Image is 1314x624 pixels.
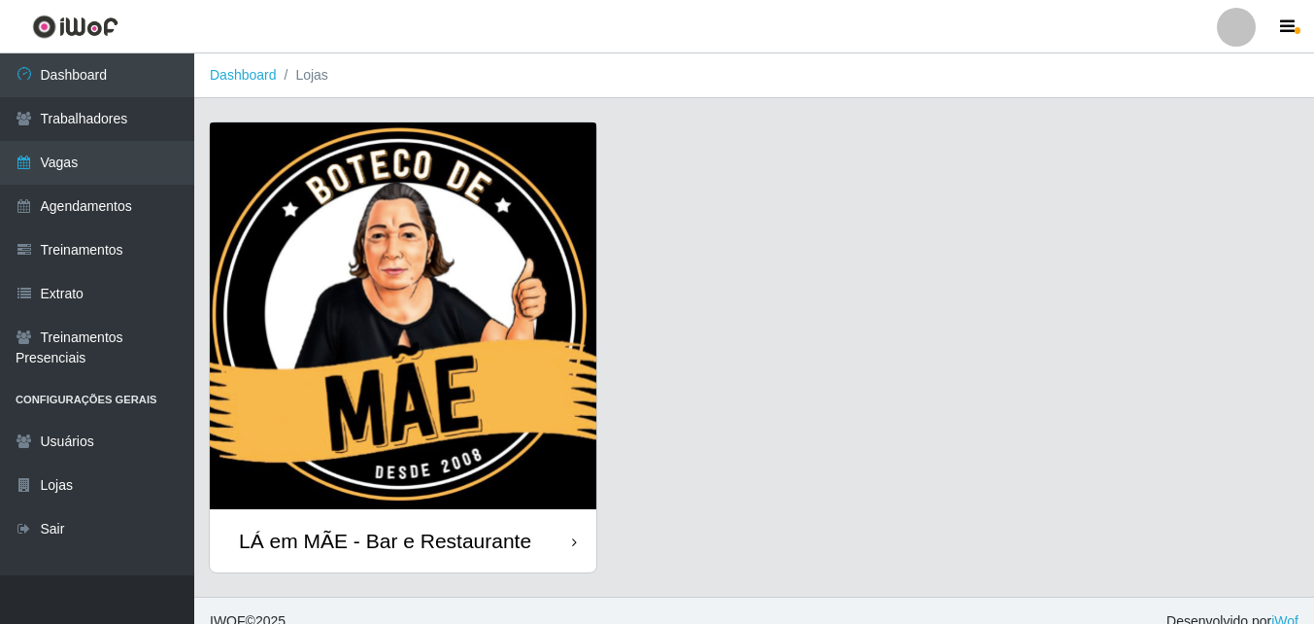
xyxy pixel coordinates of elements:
nav: breadcrumb [194,53,1314,98]
img: cardImg [210,122,596,509]
li: Lojas [277,65,328,86]
a: LÁ em MÃE - Bar e Restaurante [210,122,596,572]
img: CoreUI Logo [32,15,118,39]
div: LÁ em MÃE - Bar e Restaurante [239,529,531,553]
a: Dashboard [210,67,277,83]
